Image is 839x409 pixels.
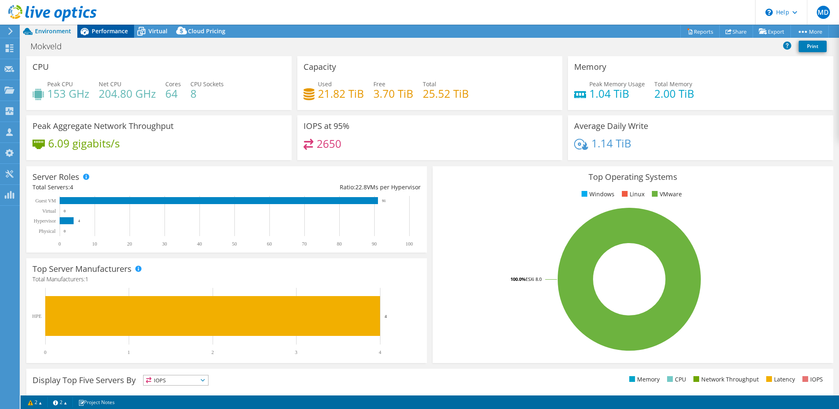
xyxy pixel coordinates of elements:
[372,241,377,247] text: 90
[589,89,645,98] h4: 1.04 TiB
[423,89,469,98] h4: 25.52 TiB
[574,62,606,71] h3: Memory
[304,62,336,71] h3: Capacity
[591,139,631,148] h4: 1.14 TiB
[190,89,224,98] h4: 8
[318,80,332,88] span: Used
[589,80,645,88] span: Peak Memory Usage
[227,183,421,192] div: Ratio: VMs per Hypervisor
[764,375,795,384] li: Latency
[99,89,156,98] h4: 204.80 GHz
[406,241,413,247] text: 100
[691,375,759,384] li: Network Throughput
[42,208,56,214] text: Virtual
[32,122,174,131] h3: Peak Aggregate Network Throughput
[654,89,694,98] h4: 2.00 TiB
[790,25,829,38] a: More
[47,89,89,98] h4: 153 GHz
[188,27,225,35] span: Cloud Pricing
[379,349,381,355] text: 4
[197,241,202,247] text: 40
[72,397,121,407] a: Project Notes
[267,241,272,247] text: 60
[32,275,421,284] h4: Total Manufacturers:
[620,190,644,199] li: Linux
[32,172,79,182] h3: Server Roles
[39,228,56,234] text: Physical
[337,241,342,247] text: 80
[373,89,413,98] h4: 3.70 TiB
[526,276,542,282] tspan: ESXi 8.0
[64,229,66,233] text: 0
[58,241,61,247] text: 0
[627,375,660,384] li: Memory
[22,397,48,407] a: 2
[765,9,773,16] svg: \n
[382,199,386,203] text: 91
[232,241,237,247] text: 50
[127,349,130,355] text: 1
[574,122,648,131] h3: Average Daily Write
[719,25,753,38] a: Share
[35,27,71,35] span: Environment
[92,27,128,35] span: Performance
[317,139,341,148] h4: 2650
[423,80,436,88] span: Total
[44,349,46,355] text: 0
[385,314,387,319] text: 4
[302,241,307,247] text: 70
[162,241,167,247] text: 30
[70,183,73,191] span: 4
[27,42,74,51] h1: Mokveld
[799,41,827,52] a: Print
[64,209,66,213] text: 0
[211,349,214,355] text: 2
[579,190,614,199] li: Windows
[753,25,791,38] a: Export
[318,89,364,98] h4: 21.82 TiB
[78,219,80,223] text: 4
[99,80,121,88] span: Net CPU
[650,190,682,199] li: VMware
[32,183,227,192] div: Total Servers:
[510,276,526,282] tspan: 100.0%
[304,122,350,131] h3: IOPS at 95%
[32,313,42,319] text: HPE
[817,6,830,19] span: MD
[373,80,385,88] span: Free
[800,375,823,384] li: IOPS
[295,349,297,355] text: 3
[165,89,181,98] h4: 64
[190,80,224,88] span: CPU Sockets
[127,241,132,247] text: 20
[148,27,167,35] span: Virtual
[32,264,132,273] h3: Top Server Manufacturers
[35,198,56,204] text: Guest VM
[144,375,208,385] span: IOPS
[355,183,367,191] span: 22.8
[48,139,120,148] h4: 6.09 gigabits/s
[439,172,827,182] h3: Top Operating Systems
[32,62,49,71] h3: CPU
[680,25,720,38] a: Reports
[85,275,88,283] span: 1
[665,375,686,384] li: CPU
[47,397,73,407] a: 2
[165,80,181,88] span: Cores
[34,218,56,224] text: Hypervisor
[654,80,692,88] span: Total Memory
[47,80,73,88] span: Peak CPU
[92,241,97,247] text: 10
